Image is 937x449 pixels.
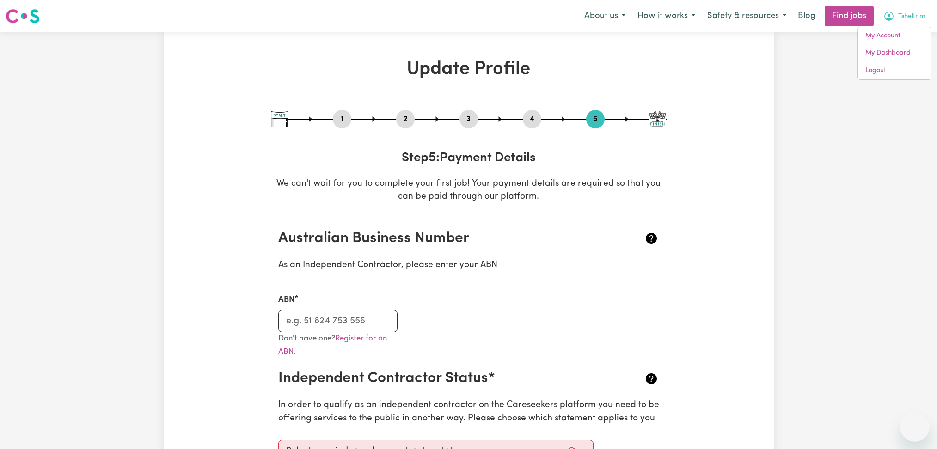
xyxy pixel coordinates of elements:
[396,113,415,125] button: Go to step 2
[792,6,821,26] a: Blog
[578,6,631,26] button: About us
[6,6,40,27] a: Careseekers logo
[278,334,387,356] a: Register for an ABN.
[278,259,659,272] p: As an Independent Contractor, please enter your ABN
[271,177,667,204] p: We can't wait for you to complete your first job! Your payment details are required so that you c...
[278,399,659,425] p: In order to qualify as an independent contractor on the Careseekers platform you need to be offer...
[333,113,351,125] button: Go to step 1
[271,58,667,80] h1: Update Profile
[278,310,398,332] input: e.g. 51 824 753 556
[701,6,792,26] button: Safety & resources
[858,62,931,79] a: Logout
[586,113,605,125] button: Go to step 5
[6,8,40,24] img: Careseekers logo
[631,6,701,26] button: How it works
[278,294,294,306] label: ABN
[523,113,541,125] button: Go to step 4
[271,151,667,166] h3: Step 5 : Payment Details
[858,44,931,62] a: My Dashboard
[825,6,874,26] a: Find jobs
[877,6,931,26] button: My Account
[857,27,931,80] div: My Account
[898,12,925,22] span: Tsheltrim
[278,370,596,387] h2: Independent Contractor Status*
[278,230,596,247] h2: Australian Business Number
[278,334,387,356] small: Don't have one?
[900,412,930,442] iframe: Button to launch messaging window
[459,113,478,125] button: Go to step 3
[858,27,931,45] a: My Account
